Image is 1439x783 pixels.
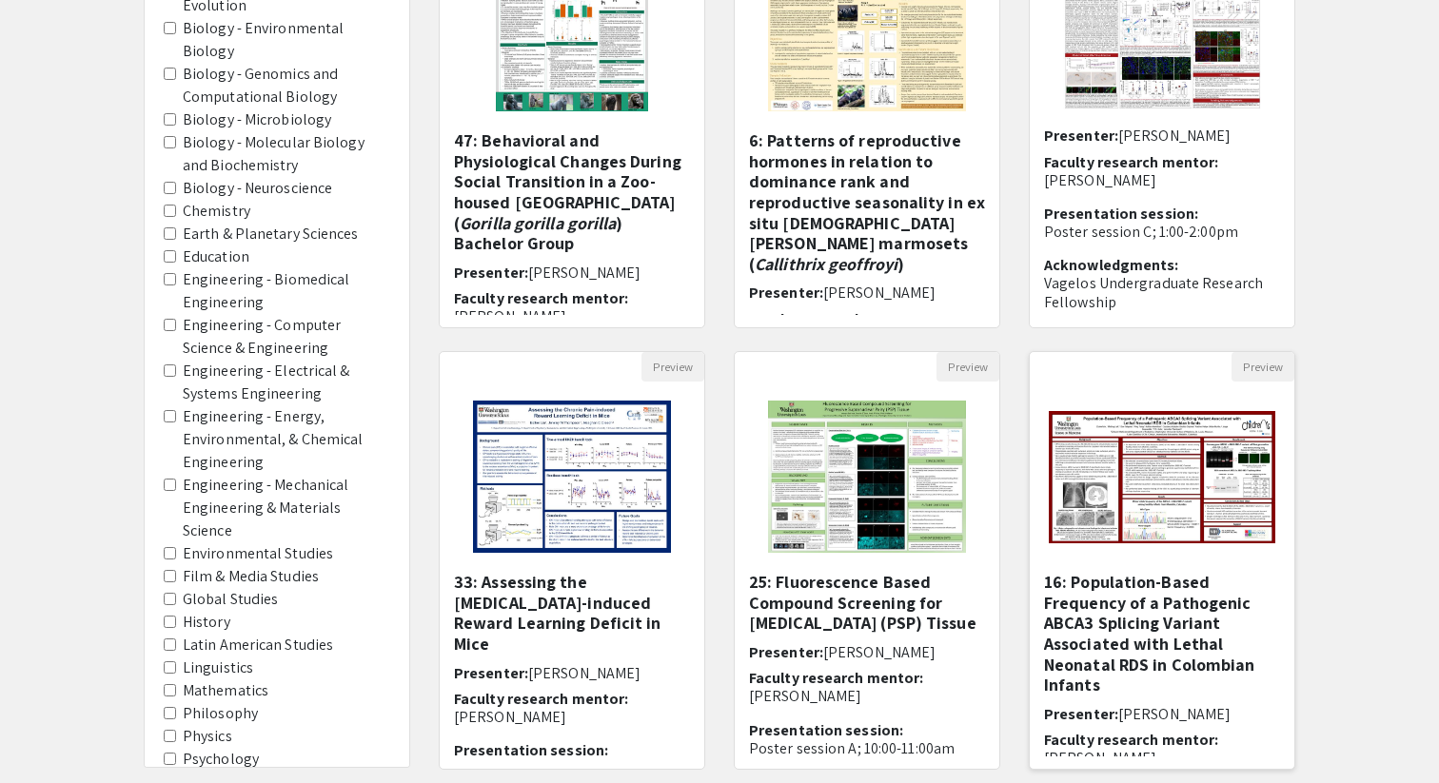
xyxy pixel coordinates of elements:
[183,725,232,748] label: Physics
[454,130,690,254] h5: 47: Behavioral and Physiological Changes During Social Transition in a Zoo-housed [GEOGRAPHIC_DAT...
[183,748,259,771] label: Psychology
[749,382,984,572] img: <p>25: Fluorescence Based Compound Screening for Progressive Supranuclear Palsy (PSP) Tissue</p>
[183,565,319,588] label: Film & Media Studies
[1044,204,1198,224] span: Presentation session:
[528,263,641,283] span: [PERSON_NAME]
[454,708,690,726] p: [PERSON_NAME]
[641,352,704,382] button: Preview
[183,474,390,542] label: Engineering - Mechanical Engineering & Materials Science
[749,720,903,740] span: Presentation session:
[183,634,333,656] label: Latin American Studies
[454,288,628,308] span: Faculty research mentor:
[749,284,985,302] h6: Presenter:
[454,664,690,682] h6: Presenter:
[183,245,249,268] label: Education
[749,739,985,757] p: Poster session A; 10:00-11:00am
[183,611,230,634] label: History
[183,223,359,245] label: Earth & Planetary Sciences
[454,382,689,572] img: <p>33: Assessing the Chronic Pain-induced Reward Learning Deficit in Mice</p>
[1232,352,1294,382] button: Preview
[183,542,333,565] label: Environmental Studies
[1044,223,1280,241] p: Poster session C; 1:00-2:00pm
[14,697,81,769] iframe: Chat
[1044,171,1280,189] p: [PERSON_NAME]
[749,687,985,705] p: [PERSON_NAME]
[183,63,390,108] label: Biology - Genomics and Computational Biology
[749,130,985,274] h5: 6: Patterns of reproductive hormones in relation to dominance rank and reproductive seasonality i...
[1044,572,1280,695] h5: 16: Population-Based Frequency of a Pathogenic ABCA3 Splicing Variant Associated with Lethal Neon...
[454,264,690,282] h6: Presenter:
[183,679,268,702] label: Mathematics
[454,689,628,709] span: Faculty research mentor:
[183,17,390,63] label: Biology - Environmental Biology
[755,253,897,275] em: Callithrix geoffroyi
[183,588,278,611] label: Global Studies
[1118,704,1231,724] span: [PERSON_NAME]
[454,572,690,654] h5: 33: Assessing the [MEDICAL_DATA]-induced Reward Learning Deficit in Mice
[734,351,1000,770] div: Open Presentation <p>25: Fluorescence Based Compound Screening for Progressive Supranuclear Palsy...
[183,656,253,679] label: Linguistics
[454,740,608,760] span: Presentation session:
[749,572,985,634] h5: 25: Fluorescence Based Compound Screening for [MEDICAL_DATA] (PSP) Tissue
[1044,730,1218,750] span: Faculty research mentor:
[1044,127,1280,145] h6: Presenter:
[936,352,999,382] button: Preview
[749,668,923,688] span: Faculty research mentor:
[749,309,923,329] span: Faculty research mentor:
[183,314,390,360] label: Engineering - Computer Science & Engineering
[823,283,936,303] span: [PERSON_NAME]
[528,663,641,683] span: [PERSON_NAME]
[183,405,390,474] label: Engineering - Energy, Environmental, & Chemical Engineering
[460,212,616,234] em: Gorilla gorilla gorilla
[183,360,390,405] label: Engineering - Electrical & Systems Engineering
[1029,351,1295,770] div: Open Presentation <p>16: Population-Based Frequency of a Pathogenic ABCA3 Splicing Variant Associ...
[183,268,390,314] label: Engineering - Biomedical Engineering
[183,177,332,200] label: Biology - Neuroscience
[823,642,936,662] span: [PERSON_NAME]
[749,643,985,661] h6: Presenter:
[183,702,258,725] label: Philosophy
[439,351,705,770] div: Open Presentation <p>33: Assessing the Chronic Pain-induced Reward Learning Deficit in Mice</p>
[183,200,250,223] label: Chemistry
[1044,274,1280,310] p: Vagelos Undergraduate Research Fellowship
[183,131,390,177] label: Biology - Molecular Biology and Biochemistry
[183,108,331,131] label: Biology - Microbiology
[1118,126,1231,146] span: [PERSON_NAME]
[1044,255,1179,275] span: Acknowledgments:
[1044,749,1280,767] p: [PERSON_NAME]
[1044,152,1218,172] span: Faculty research mentor:
[1044,705,1280,723] h6: Presenter:
[454,307,690,325] p: [PERSON_NAME]
[1030,392,1294,562] img: <p>16: Population-Based Frequency of a Pathogenic ABCA3 Splicing Variant Associated with Lethal N...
